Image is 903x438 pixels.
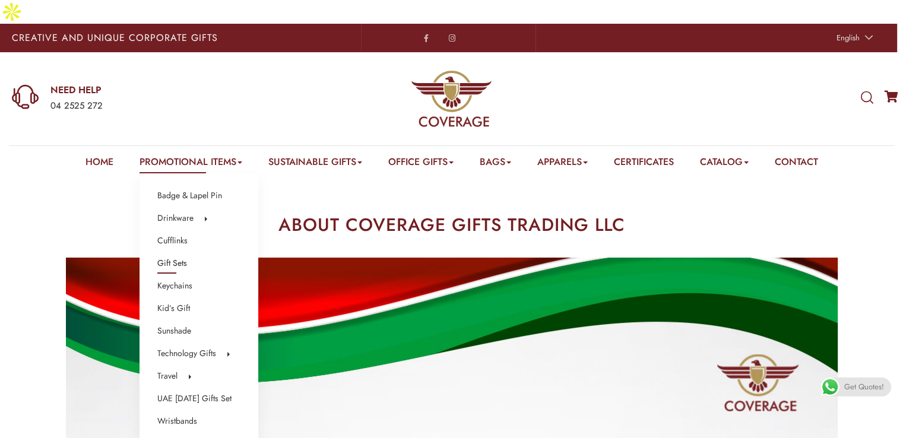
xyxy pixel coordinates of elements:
[12,33,355,43] p: Creative and Unique Corporate Gifts
[157,414,197,429] a: Wristbands
[157,323,191,339] a: Sunshade
[85,155,113,173] a: Home
[831,30,876,46] a: English
[388,155,454,173] a: Office Gifts
[157,391,232,407] a: UAE [DATE] Gifts Set
[700,155,749,173] a: Catalog
[775,155,818,173] a: Contact
[837,32,860,43] span: English
[50,99,295,114] div: 04 2525 272
[157,188,222,204] a: Badge & Lapel Pin
[844,377,884,396] span: Get Quotes!
[140,155,242,173] a: Promotional Items
[157,211,194,226] a: Drinkware
[140,216,763,234] h2: ABOUT COVERAGE GIFTS TRADING LLC
[157,278,192,294] a: Keychains
[157,346,216,361] a: Technology Gifts
[157,369,178,384] a: Travel
[537,155,588,173] a: Apparels
[157,301,190,316] a: Kid’s Gift
[157,233,188,249] a: Cufflinks
[50,84,295,97] a: NEED HELP
[614,155,674,173] a: Certificates
[268,155,362,173] a: Sustainable Gifts
[480,155,511,173] a: Bags
[157,256,187,271] a: Gift Sets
